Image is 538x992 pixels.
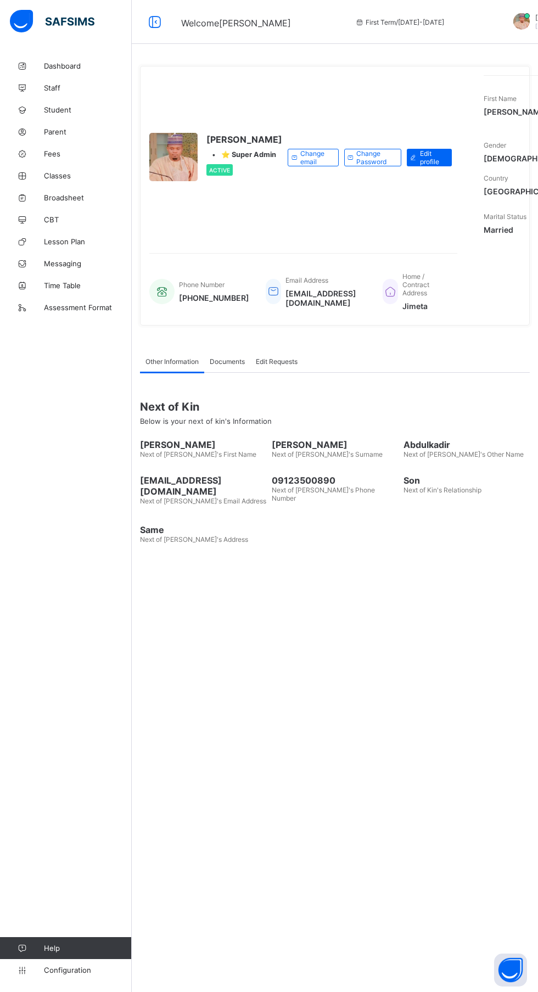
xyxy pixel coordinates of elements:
[403,475,530,486] span: Son
[206,134,282,145] span: [PERSON_NAME]
[140,400,530,413] span: Next of Kin
[300,149,330,166] span: Change email
[140,535,248,543] span: Next of [PERSON_NAME]'s Address
[209,167,230,173] span: Active
[285,276,328,284] span: Email Address
[145,357,199,366] span: Other Information
[256,357,298,366] span: Edit Requests
[221,150,276,159] span: ⭐ Super Admin
[140,417,272,425] span: Below is your next of kin's Information
[484,141,506,149] span: Gender
[140,475,266,497] span: [EMAIL_ADDRESS][DOMAIN_NAME]
[140,524,266,535] span: Same
[420,149,444,166] span: Edit profile
[179,293,249,302] span: [PHONE_NUMBER]
[356,149,393,166] span: Change Password
[44,303,132,312] span: Assessment Format
[403,486,481,494] span: Next of Kin's Relationship
[403,439,530,450] span: Abdulkadir
[484,212,526,221] span: Marital Status
[44,61,132,70] span: Dashboard
[140,450,256,458] span: Next of [PERSON_NAME]'s First Name
[494,954,527,987] button: Open asap
[210,357,245,366] span: Documents
[44,193,132,202] span: Broadsheet
[402,272,429,297] span: Home / Contract Address
[272,486,375,502] span: Next of [PERSON_NAME]'s Phone Number
[179,281,225,289] span: Phone Number
[140,439,266,450] span: [PERSON_NAME]
[181,18,291,29] span: Welcome [PERSON_NAME]
[44,83,132,92] span: Staff
[44,944,131,952] span: Help
[44,215,132,224] span: CBT
[484,94,517,103] span: First Name
[285,289,366,307] span: [EMAIL_ADDRESS][DOMAIN_NAME]
[44,105,132,114] span: Student
[355,18,444,26] span: session/term information
[403,450,524,458] span: Next of [PERSON_NAME]'s Other Name
[272,439,398,450] span: [PERSON_NAME]
[44,281,132,290] span: Time Table
[44,259,132,268] span: Messaging
[140,497,266,505] span: Next of [PERSON_NAME]'s Email Address
[10,10,94,33] img: safsims
[402,301,446,311] span: Jimeta
[44,127,132,136] span: Parent
[44,237,132,246] span: Lesson Plan
[484,174,508,182] span: Country
[44,149,132,158] span: Fees
[272,475,398,486] span: 09123500890
[44,171,132,180] span: Classes
[44,966,131,974] span: Configuration
[272,450,383,458] span: Next of [PERSON_NAME]'s Surname
[206,150,282,159] div: •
